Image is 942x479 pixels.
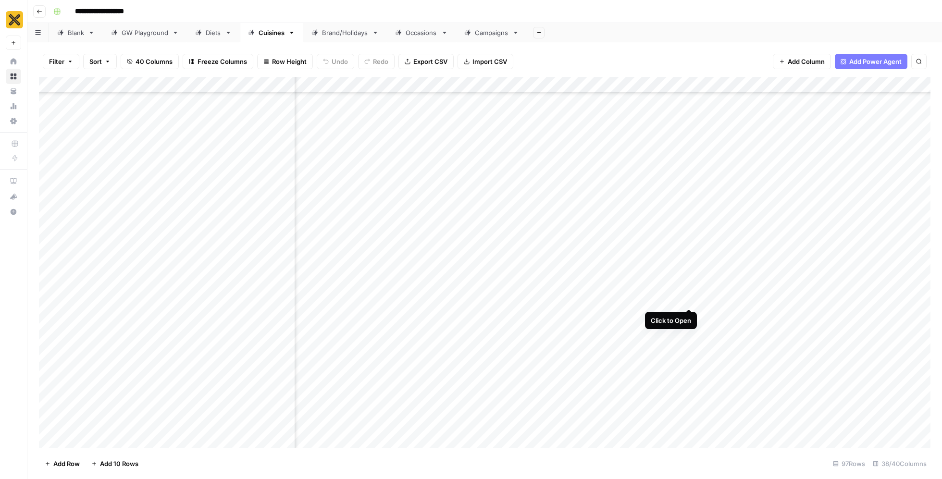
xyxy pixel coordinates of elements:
span: Add Column [788,57,825,66]
div: GW Playground [122,28,168,37]
span: Add Power Agent [849,57,902,66]
button: Export CSV [398,54,454,69]
button: Row Height [257,54,313,69]
a: Cuisines [240,23,303,42]
button: Add Column [773,54,831,69]
span: Freeze Columns [198,57,247,66]
button: Add Row [39,456,86,471]
button: Import CSV [458,54,513,69]
button: What's new? [6,189,21,204]
a: Brand/Holidays [303,23,387,42]
a: Home [6,54,21,69]
button: Add 10 Rows [86,456,144,471]
button: Sort [83,54,117,69]
span: Sort [89,57,102,66]
a: Blank [49,23,103,42]
div: Diets [206,28,221,37]
span: Add 10 Rows [100,459,138,468]
button: Add Power Agent [835,54,907,69]
a: AirOps Academy [6,173,21,189]
span: Row Height [272,57,307,66]
div: Cuisines [259,28,285,37]
a: Browse [6,69,21,84]
button: Filter [43,54,79,69]
div: Brand/Holidays [322,28,368,37]
a: GW Playground [103,23,187,42]
div: Blank [68,28,84,37]
span: Export CSV [413,57,447,66]
span: Filter [49,57,64,66]
div: Occasions [406,28,437,37]
button: Freeze Columns [183,54,253,69]
div: Campaigns [475,28,508,37]
span: Undo [332,57,348,66]
span: Import CSV [472,57,507,66]
span: 40 Columns [136,57,173,66]
span: Add Row [53,459,80,468]
a: Diets [187,23,240,42]
span: Redo [373,57,388,66]
button: Redo [358,54,395,69]
div: Click to Open [651,316,691,325]
img: CookUnity Logo [6,11,23,28]
a: Your Data [6,84,21,99]
a: Campaigns [456,23,527,42]
a: Usage [6,98,21,114]
a: Occasions [387,23,456,42]
div: 97 Rows [829,456,869,471]
button: 40 Columns [121,54,179,69]
button: Help + Support [6,204,21,220]
a: Settings [6,113,21,129]
button: Undo [317,54,354,69]
button: Workspace: CookUnity [6,8,21,32]
div: 38/40 Columns [869,456,930,471]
